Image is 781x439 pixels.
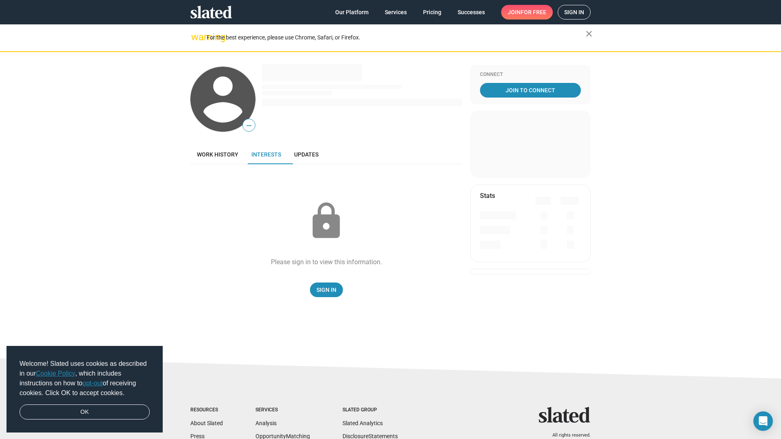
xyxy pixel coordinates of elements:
span: Sign In [316,283,336,297]
mat-icon: warning [191,32,201,42]
span: Join To Connect [482,83,579,98]
a: Join To Connect [480,83,581,98]
span: Our Platform [335,5,369,20]
span: Interests [251,151,281,158]
a: Pricing [417,5,448,20]
a: Updates [288,145,325,164]
span: Services [385,5,407,20]
mat-icon: lock [306,201,347,241]
span: Work history [197,151,238,158]
a: Joinfor free [501,5,553,20]
a: Our Platform [329,5,375,20]
a: Cookie Policy [36,370,75,377]
span: Join [508,5,546,20]
span: Sign in [564,5,584,19]
div: Slated Group [343,407,398,413]
a: Interests [245,145,288,164]
mat-icon: close [584,29,594,39]
div: Please sign in to view this information. [271,258,382,266]
span: Welcome! Slated uses cookies as described in our , which includes instructions on how to of recei... [20,359,150,398]
a: opt-out [83,380,103,387]
a: Sign In [310,283,343,297]
a: Analysis [255,420,277,426]
div: Services [255,407,310,413]
span: Pricing [423,5,441,20]
span: Updates [294,151,319,158]
span: — [243,120,255,131]
div: Connect [480,72,581,78]
div: For the best experience, please use Chrome, Safari, or Firefox. [207,32,586,43]
a: About Slated [190,420,223,426]
a: Slated Analytics [343,420,383,426]
mat-card-title: Stats [480,191,495,200]
div: Open Intercom Messenger [753,411,773,431]
a: dismiss cookie message [20,404,150,420]
a: Services [378,5,413,20]
a: Work history [190,145,245,164]
a: Successes [451,5,491,20]
div: cookieconsent [7,346,163,433]
span: Successes [458,5,485,20]
span: for free [521,5,546,20]
div: Resources [190,407,223,413]
a: Sign in [558,5,591,20]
